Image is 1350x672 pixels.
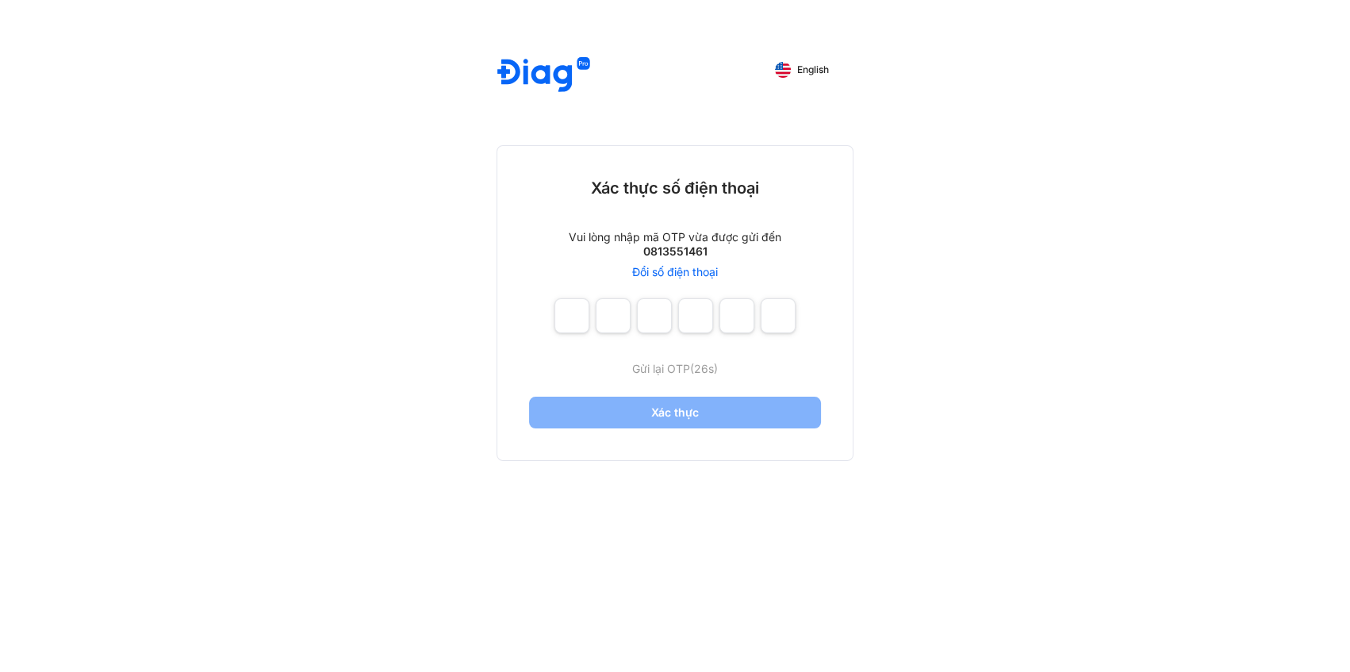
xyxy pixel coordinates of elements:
a: Đổi số điện thoại [632,265,718,279]
div: Vui lòng nhập mã OTP vừa được gửi đến [569,230,781,244]
button: Xác thực [529,397,821,428]
img: English [775,62,791,78]
div: Xác thực số điện thoại [591,178,759,198]
div: 0813551461 [643,244,708,259]
button: English [764,57,840,83]
img: logo [497,57,590,94]
span: English [797,64,829,75]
